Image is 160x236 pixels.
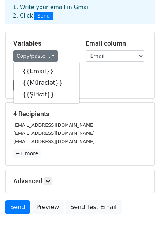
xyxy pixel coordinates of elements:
small: [EMAIL_ADDRESS][DOMAIN_NAME] [13,122,95,128]
div: Виджет чата [123,201,160,236]
h5: Email column [86,39,147,47]
a: {{Müraciət}} [14,77,79,89]
a: {{Şirkət}} [14,89,79,100]
a: {{Email}} [14,65,79,77]
a: Copy/paste... [13,50,58,62]
a: +1 more [13,149,41,158]
span: Send [34,12,53,20]
iframe: Chat Widget [123,201,160,236]
small: [EMAIL_ADDRESS][DOMAIN_NAME] [13,130,95,136]
div: 1. Write your email in Gmail 2. Click [7,3,153,20]
h5: 4 Recipients [13,110,147,118]
h5: Variables [13,39,75,47]
a: Send [5,200,30,214]
h5: Advanced [13,177,147,185]
a: Send Test Email [66,200,121,214]
a: Preview [31,200,64,214]
small: [EMAIL_ADDRESS][DOMAIN_NAME] [13,139,95,144]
